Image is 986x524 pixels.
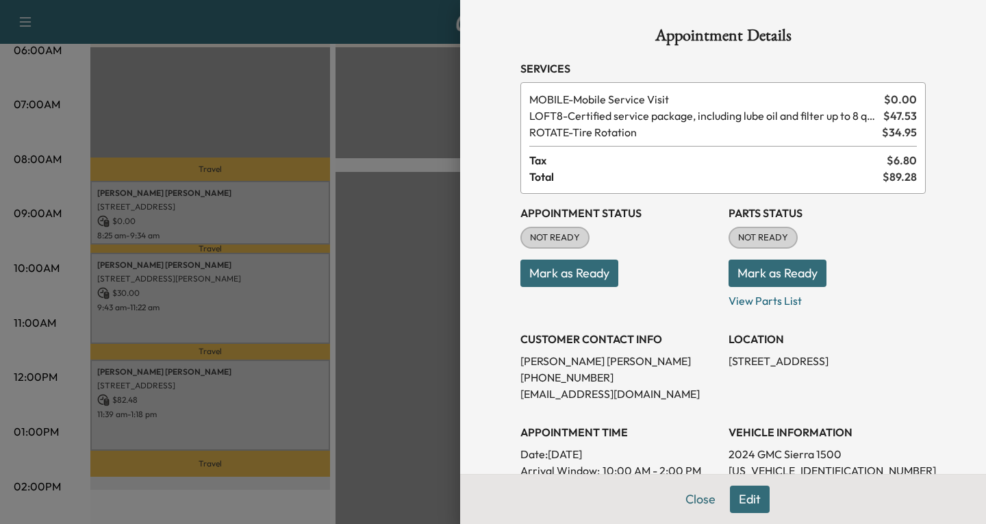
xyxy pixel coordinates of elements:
[729,260,826,287] button: Mark as Ready
[677,486,724,513] button: Close
[529,152,887,169] span: Tax
[520,446,718,462] p: Date: [DATE]
[729,424,926,440] h3: VEHICLE INFORMATION
[520,462,718,479] p: Arrival Window:
[730,231,796,245] span: NOT READY
[884,91,917,108] span: $ 0.00
[520,353,718,369] p: [PERSON_NAME] [PERSON_NAME]
[883,108,917,124] span: $ 47.53
[529,108,878,124] span: Certified service package, including lube oil and filter up to 8 quarts, tire rotation.
[729,331,926,347] h3: LOCATION
[520,60,926,77] h3: Services
[729,287,926,309] p: View Parts List
[883,169,917,185] span: $ 89.28
[729,205,926,221] h3: Parts Status
[887,152,917,169] span: $ 6.80
[882,124,917,140] span: $ 34.95
[729,353,926,369] p: [STREET_ADDRESS]
[529,91,878,108] span: Mobile Service Visit
[522,231,588,245] span: NOT READY
[520,260,618,287] button: Mark as Ready
[729,462,926,479] p: [US_VEHICLE_IDENTIFICATION_NUMBER]
[529,169,883,185] span: Total
[520,424,718,440] h3: APPOINTMENT TIME
[730,486,770,513] button: Edit
[520,27,926,49] h1: Appointment Details
[529,124,876,140] span: Tire Rotation
[603,462,701,479] span: 10:00 AM - 2:00 PM
[520,331,718,347] h3: CUSTOMER CONTACT INFO
[520,386,718,402] p: [EMAIL_ADDRESS][DOMAIN_NAME]
[520,369,718,386] p: [PHONE_NUMBER]
[520,205,718,221] h3: Appointment Status
[729,446,926,462] p: 2024 GMC Sierra 1500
